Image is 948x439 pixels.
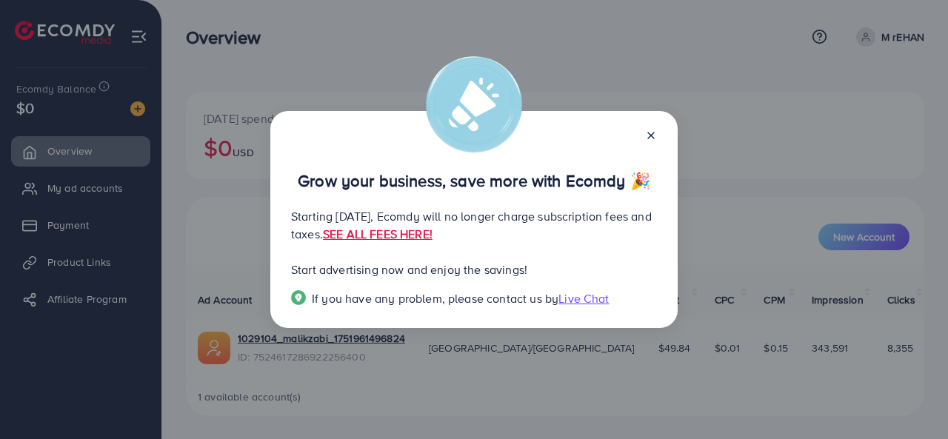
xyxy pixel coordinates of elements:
img: Popup guide [291,290,306,305]
p: Grow your business, save more with Ecomdy 🎉 [291,172,657,190]
span: Live Chat [558,290,609,306]
p: Starting [DATE], Ecomdy will no longer charge subscription fees and taxes. [291,207,657,243]
p: Start advertising now and enjoy the savings! [291,261,657,278]
img: alert [426,56,522,153]
span: If you have any problem, please contact us by [312,290,558,306]
a: SEE ALL FEES HERE! [323,226,433,242]
iframe: Chat [885,372,937,428]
